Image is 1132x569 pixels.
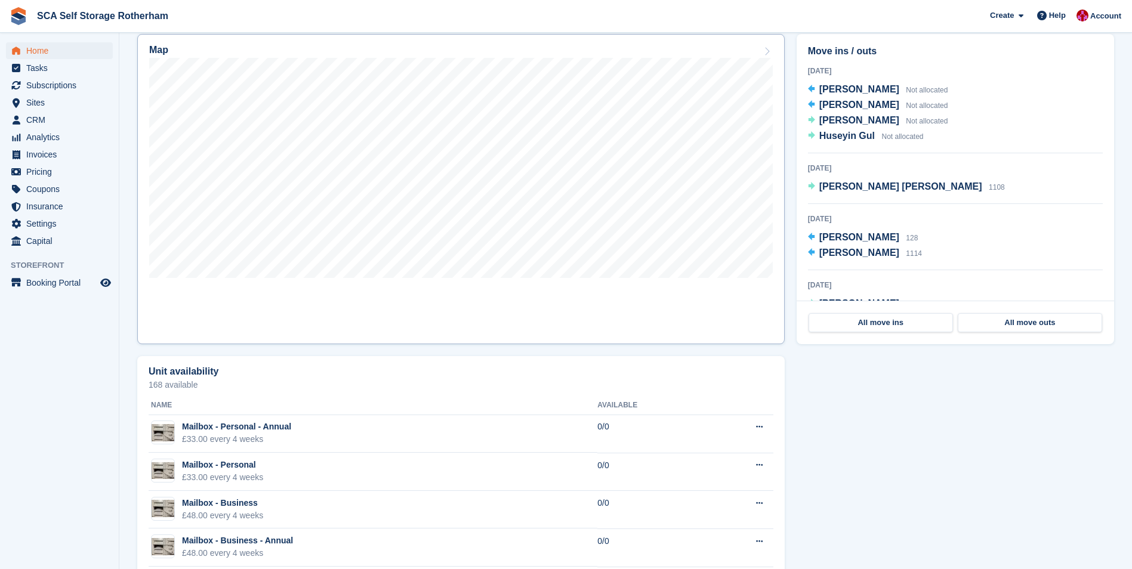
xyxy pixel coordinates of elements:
[26,181,98,197] span: Coupons
[906,86,948,94] span: Not allocated
[6,274,113,291] a: menu
[26,42,98,59] span: Home
[149,396,597,415] th: Name
[808,98,948,113] a: [PERSON_NAME] Not allocated
[808,230,918,246] a: [PERSON_NAME] 128
[6,146,113,163] a: menu
[808,180,1005,195] a: [PERSON_NAME] [PERSON_NAME] 1108
[597,396,705,415] th: Available
[6,129,113,146] a: menu
[809,313,953,332] a: All move ins
[10,7,27,25] img: stora-icon-8386f47178a22dfd0bd8f6a31ec36ba5ce8667c1dd55bd0f319d3a0aa187defe.svg
[26,198,98,215] span: Insurance
[26,77,98,94] span: Subscriptions
[26,94,98,111] span: Sites
[819,232,899,242] span: [PERSON_NAME]
[32,6,173,26] a: SCA Self Storage Rotherham
[152,462,174,480] img: Unknown-4.jpeg
[6,181,113,197] a: menu
[26,233,98,249] span: Capital
[182,420,291,433] div: Mailbox - Personal - Annual
[182,534,293,547] div: Mailbox - Business - Annual
[819,298,899,308] span: [PERSON_NAME]
[98,276,113,290] a: Preview store
[1090,10,1121,22] span: Account
[149,366,218,377] h2: Unit availability
[182,547,293,559] div: £48.00 every 4 weeks
[6,77,113,94] a: menu
[26,112,98,128] span: CRM
[149,45,168,55] h2: Map
[26,163,98,180] span: Pricing
[6,163,113,180] a: menu
[597,491,705,529] td: 0/0
[6,215,113,232] a: menu
[182,433,291,446] div: £33.00 every 4 weeks
[958,313,1102,332] a: All move outs
[808,280,1103,290] div: [DATE]
[808,214,1103,224] div: [DATE]
[819,181,982,191] span: [PERSON_NAME] [PERSON_NAME]
[6,112,113,128] a: menu
[906,234,918,242] span: 128
[152,500,174,517] img: Unknown-4.jpeg
[1049,10,1066,21] span: Help
[808,246,922,261] a: [PERSON_NAME] 1114
[26,215,98,232] span: Settings
[906,300,914,308] span: 90
[26,274,98,291] span: Booking Portal
[808,44,1103,58] h2: Move ins / outs
[6,60,113,76] a: menu
[182,471,263,484] div: £33.00 every 4 weeks
[808,82,948,98] a: [PERSON_NAME] Not allocated
[808,129,924,144] a: Huseyin Gul Not allocated
[906,117,948,125] span: Not allocated
[808,66,1103,76] div: [DATE]
[808,296,914,312] a: [PERSON_NAME] 90
[989,183,1005,191] span: 1108
[597,528,705,567] td: 0/0
[149,381,773,389] p: 168 available
[6,42,113,59] a: menu
[906,249,922,258] span: 1114
[137,34,785,344] a: Map
[6,233,113,249] a: menu
[1077,10,1088,21] img: Thomas Webb
[152,424,174,441] img: Unknown-4.jpeg
[819,100,899,110] span: [PERSON_NAME]
[819,248,899,258] span: [PERSON_NAME]
[819,131,875,141] span: Huseyin Gul
[990,10,1014,21] span: Create
[26,60,98,76] span: Tasks
[819,115,899,125] span: [PERSON_NAME]
[152,538,174,555] img: Unknown-4.jpeg
[597,415,705,453] td: 0/0
[182,497,263,509] div: Mailbox - Business
[182,509,263,522] div: £48.00 every 4 weeks
[6,94,113,111] a: menu
[6,198,113,215] a: menu
[26,129,98,146] span: Analytics
[881,132,923,141] span: Not allocated
[182,459,263,471] div: Mailbox - Personal
[597,453,705,491] td: 0/0
[808,163,1103,174] div: [DATE]
[11,259,119,271] span: Storefront
[808,113,948,129] a: [PERSON_NAME] Not allocated
[26,146,98,163] span: Invoices
[819,84,899,94] span: [PERSON_NAME]
[906,101,948,110] span: Not allocated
